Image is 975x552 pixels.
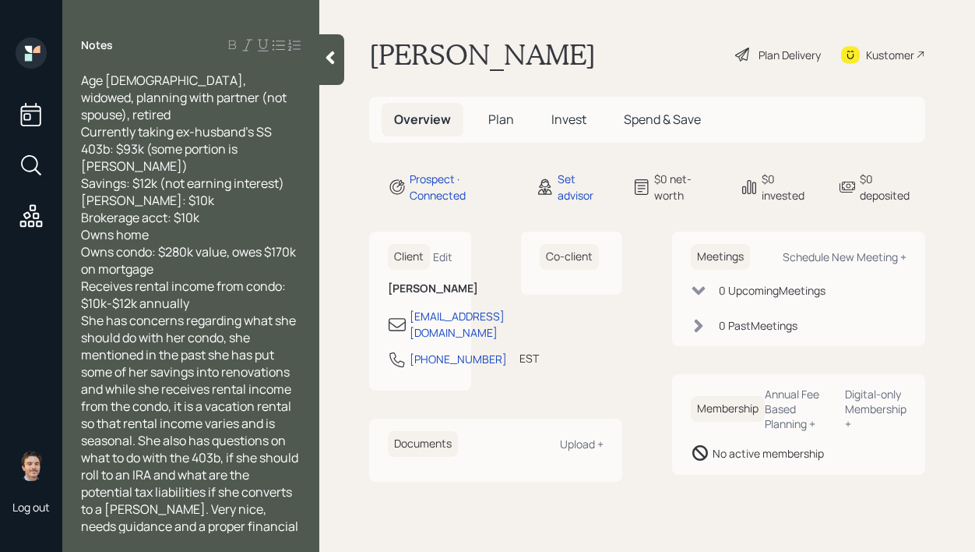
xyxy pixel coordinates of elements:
div: [EMAIL_ADDRESS][DOMAIN_NAME] [410,308,505,341]
img: robby-grisanti-headshot.png [16,450,47,481]
span: Receives rental income from condo: $10k-$12k annually [81,278,288,312]
span: Currently taking ex-husband's SS [81,123,272,140]
div: Upload + [560,437,604,451]
label: Notes [81,37,113,53]
div: Edit [433,249,452,264]
div: $0 net-worth [654,171,721,203]
span: [PERSON_NAME]: $10k [81,192,214,209]
h6: Client [388,244,430,270]
div: No active membership [713,445,824,462]
div: Prospect · Connected [410,171,517,203]
div: Annual Fee Based Planning + [765,387,832,431]
div: Plan Delivery [759,47,821,63]
h6: Meetings [691,244,750,270]
span: She has concerns regarding what she should do with her condo, she mentioned in the past she has p... [81,312,301,552]
div: Log out [12,500,50,515]
div: Schedule New Meeting + [783,249,906,264]
div: [PHONE_NUMBER] [410,351,507,367]
div: EST [519,350,539,366]
span: Invest [551,111,586,128]
span: Plan [488,111,514,128]
h6: Co-client [540,244,599,270]
div: Kustomer [866,47,914,63]
div: Digital-only Membership + [845,387,906,431]
span: Brokerage acct: $10k [81,209,199,226]
h6: [PERSON_NAME] [388,282,452,295]
div: $0 invested [762,171,820,203]
div: Set advisor [558,171,614,203]
h1: [PERSON_NAME] [369,37,596,72]
div: 0 Upcoming Meeting s [719,282,825,299]
div: 0 Past Meeting s [719,317,797,334]
span: Savings: $12k (not earning interest) [81,175,284,192]
span: Age [DEMOGRAPHIC_DATA], widowed, planning with partner (not spouse), retired [81,72,289,123]
span: 403b: $93k (some portion is [PERSON_NAME]) [81,140,240,175]
span: Owns condo: $280k value, owes $170k on mortgage [81,243,298,278]
div: $0 deposited [860,171,925,203]
span: Overview [394,111,451,128]
h6: Membership [691,396,765,422]
span: Spend & Save [624,111,701,128]
h6: Documents [388,431,458,457]
span: Owns home [81,226,149,243]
